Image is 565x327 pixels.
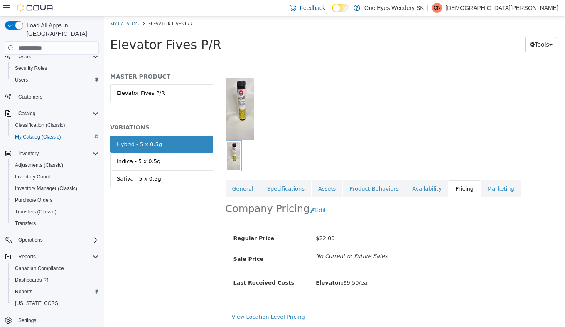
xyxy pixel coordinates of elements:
span: Settings [15,315,99,325]
span: Users [18,53,31,60]
span: Dashboards [12,275,99,285]
a: Purchase Orders [12,195,56,205]
button: Reports [2,251,102,263]
span: Security Roles [12,63,99,73]
button: Operations [2,234,102,246]
button: My Catalog (Classic) [8,131,102,143]
button: [US_STATE] CCRS [8,297,102,309]
button: Customers [2,91,102,103]
a: Users [12,75,31,85]
div: Indica - 5 x 0.5g [13,141,56,149]
span: Inventory Manager (Classic) [12,183,99,193]
span: Operations [18,237,43,243]
button: Inventory Manager (Classic) [8,183,102,194]
span: Catalog [18,110,35,117]
span: Adjustments (Classic) [12,160,99,170]
h5: MASTER PRODUCT [6,57,109,64]
input: Dark Mode [332,4,349,12]
button: Transfers (Classic) [8,206,102,218]
button: Tools [421,21,453,36]
span: Users [15,77,28,83]
div: Sativa - 5 x 0.5g [13,159,57,167]
span: Inventory Count [15,173,50,180]
span: Load All Apps in [GEOGRAPHIC_DATA] [23,21,99,38]
a: Inventory Count [12,172,54,182]
span: Classification (Classic) [15,122,65,129]
p: [DEMOGRAPHIC_DATA][PERSON_NAME] [445,3,558,13]
button: Users [15,52,34,62]
span: Purchase Orders [15,197,53,203]
a: Reports [12,287,36,297]
button: Canadian Compliance [8,263,102,274]
button: Settings [2,314,102,326]
a: Pricing [345,164,376,181]
span: Feedback [300,4,325,12]
a: Canadian Compliance [12,263,67,273]
button: Catalog [15,109,39,119]
p: | [427,3,429,13]
span: Inventory [15,149,99,159]
p: One Eyes Weedery SK [364,3,424,13]
a: Dashboards [12,275,52,285]
span: Dashboards [15,277,48,283]
span: Elevator Fives P/R [44,4,88,10]
a: Customers [15,92,46,102]
span: Transfers (Classic) [15,208,56,215]
span: Purchase Orders [12,195,99,205]
a: Product Behaviors [239,164,301,181]
span: $22.00 [212,219,231,225]
span: Washington CCRS [12,298,99,308]
button: Users [2,51,102,62]
span: Inventory Manager (Classic) [15,185,77,192]
a: Security Roles [12,63,50,73]
span: Security Roles [15,65,47,72]
b: Elevator: [212,263,239,270]
a: Inventory Manager (Classic) [12,183,81,193]
span: Inventory Count [12,172,99,182]
button: Reports [8,286,102,297]
div: Christian Nedjelski [432,3,442,13]
button: Operations [15,235,46,245]
button: Purchase Orders [8,194,102,206]
h5: VARIATIONS [6,107,109,115]
a: Elevator Fives P/R [6,68,109,86]
span: Classification (Classic) [12,120,99,130]
a: Specifications [157,164,207,181]
span: Last Received Costs [130,263,191,270]
span: Transfers [15,220,36,227]
span: Customers [15,92,99,102]
span: Regular Price [130,219,170,225]
span: Canadian Compliance [15,265,64,272]
div: Hybrid - 5 x 0.5g [13,124,58,132]
img: 150 [122,62,150,124]
button: Users [8,74,102,86]
a: [US_STATE] CCRS [12,298,61,308]
a: Transfers [12,218,39,228]
button: Transfers [8,218,102,229]
button: Catalog [2,108,102,119]
a: View Location Level Pricing [128,297,201,304]
a: Settings [15,315,39,325]
span: Sale Price [130,240,160,246]
a: Availability [302,164,344,181]
button: Edit [206,186,227,202]
span: Transfers [12,218,99,228]
button: Classification (Classic) [8,119,102,131]
button: Reports [15,252,39,262]
button: Inventory Count [8,171,102,183]
a: Adjustments (Classic) [12,160,66,170]
button: Security Roles [8,62,102,74]
a: My Catalog (Classic) [12,132,64,142]
a: Assets [208,164,238,181]
button: Adjustments (Classic) [8,159,102,171]
button: Inventory [2,148,102,159]
span: $9.50/ea [212,263,263,270]
button: Inventory [15,149,42,159]
span: Customers [18,94,42,100]
span: [US_STATE] CCRS [15,300,58,307]
span: My Catalog (Classic) [15,134,61,140]
span: Reports [15,252,99,262]
span: Dark Mode [332,12,332,13]
a: Marketing [377,164,417,181]
span: Operations [15,235,99,245]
